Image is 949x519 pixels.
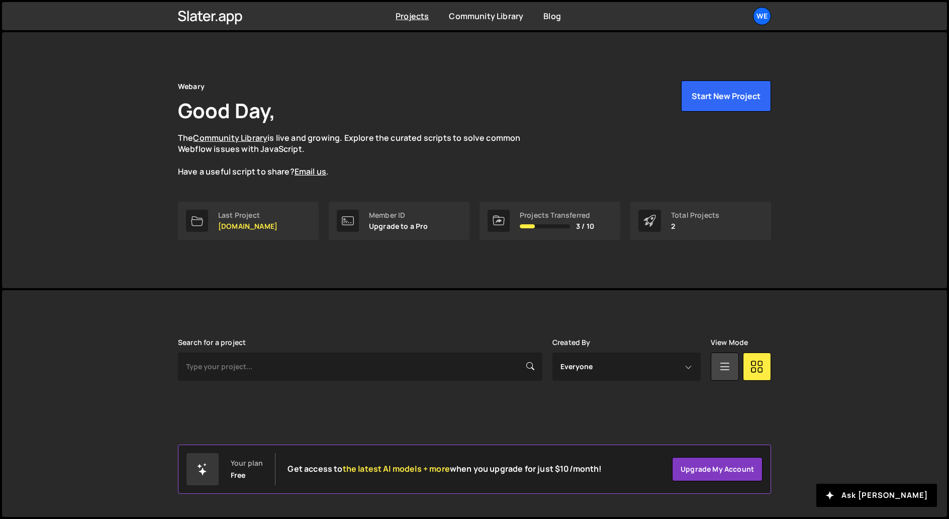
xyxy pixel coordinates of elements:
div: Projects Transferred [520,211,594,219]
a: Upgrade my account [672,457,763,481]
label: Search for a project [178,338,246,347]
span: 3 / 10 [576,222,594,230]
a: Email us [295,166,326,177]
p: 2 [671,222,719,230]
div: Member ID [369,211,428,219]
a: Projects [396,11,429,22]
label: Created By [552,338,591,347]
div: Your plan [231,459,263,467]
label: View Mode [711,338,748,347]
div: Webary [178,80,205,93]
input: Type your project... [178,353,542,381]
a: We [753,7,771,25]
div: Free [231,471,246,479]
a: Last Project [DOMAIN_NAME] [178,202,319,240]
a: Community Library [193,132,267,143]
div: Total Projects [671,211,719,219]
a: Blog [543,11,561,22]
div: Last Project [218,211,277,219]
p: [DOMAIN_NAME] [218,222,277,230]
button: Start New Project [681,80,771,112]
h1: Good Day, [178,97,275,124]
span: the latest AI models + more [343,463,450,474]
p: The is live and growing. Explore the curated scripts to solve common Webflow issues with JavaScri... [178,132,540,178]
h2: Get access to when you upgrade for just $10/month! [288,464,602,474]
p: Upgrade to a Pro [369,222,428,230]
button: Ask [PERSON_NAME] [816,484,937,507]
a: Community Library [449,11,523,22]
